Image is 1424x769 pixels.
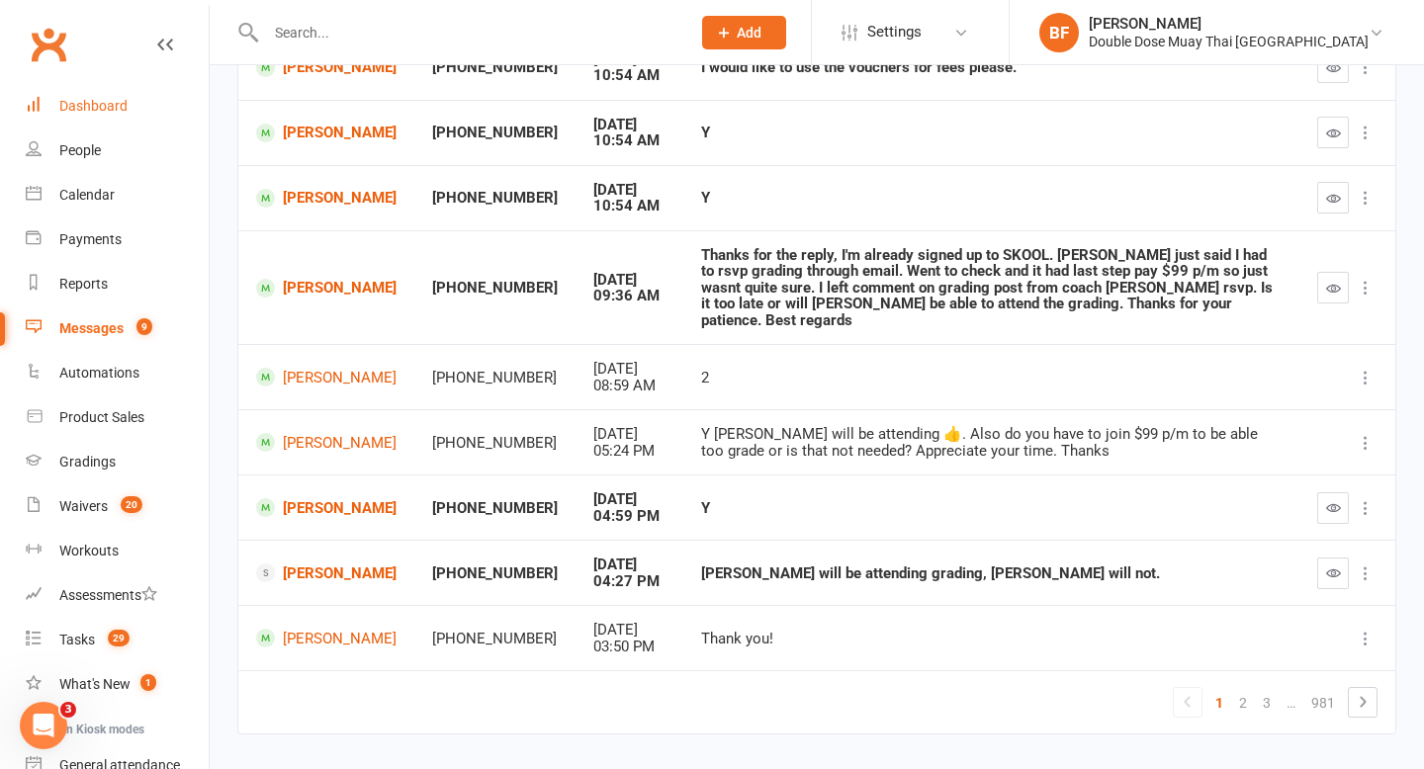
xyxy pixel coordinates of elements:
[26,351,209,395] a: Automations
[432,59,558,76] div: [PHONE_NUMBER]
[432,435,558,452] div: [PHONE_NUMBER]
[432,631,558,647] div: [PHONE_NUMBER]
[1231,689,1255,717] a: 2
[256,629,397,647] a: [PERSON_NAME]
[867,10,922,54] span: Settings
[26,662,209,707] a: What's New1
[593,491,666,508] div: [DATE]
[701,190,1282,207] div: Y
[593,182,666,199] div: [DATE]
[701,59,1282,76] div: I would like to use the vouchers for fees please.
[701,500,1282,517] div: Y
[701,247,1282,329] div: Thanks for the reply, I'm already signed up to SKOOL. [PERSON_NAME] just said I had to rsvp gradi...
[26,128,209,173] a: People
[26,84,209,128] a: Dashboard
[59,454,116,470] div: Gradings
[593,117,666,133] div: [DATE]
[593,508,666,525] div: 04:59 PM
[59,632,95,647] div: Tasks
[701,426,1282,459] div: Y [PERSON_NAME] will be attending 👍. Also do you have to join $99 p/m to be able too grade or is ...
[140,674,156,691] span: 1
[1039,13,1079,52] div: BF
[432,565,558,582] div: [PHONE_NUMBER]
[59,187,115,203] div: Calendar
[59,365,139,381] div: Automations
[701,370,1282,386] div: 2
[26,217,209,262] a: Payments
[26,440,209,484] a: Gradings
[26,306,209,351] a: Messages 9
[1089,33,1369,50] div: Double Dose Muay Thai [GEOGRAPHIC_DATA]
[432,500,558,517] div: [PHONE_NUMBER]
[59,409,144,425] div: Product Sales
[737,25,761,41] span: Add
[256,58,397,77] a: [PERSON_NAME]
[1089,15,1369,33] div: [PERSON_NAME]
[256,563,397,582] a: [PERSON_NAME]
[26,395,209,440] a: Product Sales
[593,198,666,214] div: 10:54 AM
[24,20,73,69] a: Clubworx
[59,587,157,603] div: Assessments
[26,618,209,662] a: Tasks 29
[26,262,209,306] a: Reports
[593,67,666,84] div: 10:54 AM
[59,142,101,158] div: People
[59,676,131,692] div: What's New
[701,631,1282,647] div: Thank you!
[593,639,666,655] div: 03:50 PM
[59,98,128,114] div: Dashboard
[1279,689,1303,717] a: …
[593,288,666,304] div: 09:36 AM
[701,565,1282,582] div: [PERSON_NAME] will be attending grading, [PERSON_NAME] will not.
[1255,689,1279,717] a: 3
[26,529,209,573] a: Workouts
[593,622,666,639] div: [DATE]
[256,124,397,142] a: [PERSON_NAME]
[59,320,124,336] div: Messages
[593,272,666,289] div: [DATE]
[20,702,67,749] iframe: Intercom live chat
[59,231,122,247] div: Payments
[136,318,152,335] span: 9
[432,125,558,141] div: [PHONE_NUMBER]
[26,173,209,217] a: Calendar
[701,125,1282,141] div: Y
[121,496,142,513] span: 20
[256,189,397,208] a: [PERSON_NAME]
[1303,689,1343,717] a: 981
[1207,689,1231,717] a: 1
[432,190,558,207] div: [PHONE_NUMBER]
[256,433,397,452] a: [PERSON_NAME]
[59,498,108,514] div: Waivers
[108,630,130,646] span: 29
[593,556,666,573] div: [DATE]
[26,484,209,529] a: Waivers 20
[593,361,666,378] div: [DATE]
[432,280,558,297] div: [PHONE_NUMBER]
[593,378,666,394] div: 08:59 AM
[260,19,676,46] input: Search...
[593,132,666,149] div: 10:54 AM
[256,279,397,298] a: [PERSON_NAME]
[59,543,119,558] div: Workouts
[60,702,76,718] span: 3
[593,443,666,460] div: 05:24 PM
[593,573,666,590] div: 04:27 PM
[59,276,108,292] div: Reports
[702,16,786,49] button: Add
[432,370,558,386] div: [PHONE_NUMBER]
[256,368,397,386] a: [PERSON_NAME]
[593,426,666,443] div: [DATE]
[26,573,209,618] a: Assessments
[256,498,397,517] a: [PERSON_NAME]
